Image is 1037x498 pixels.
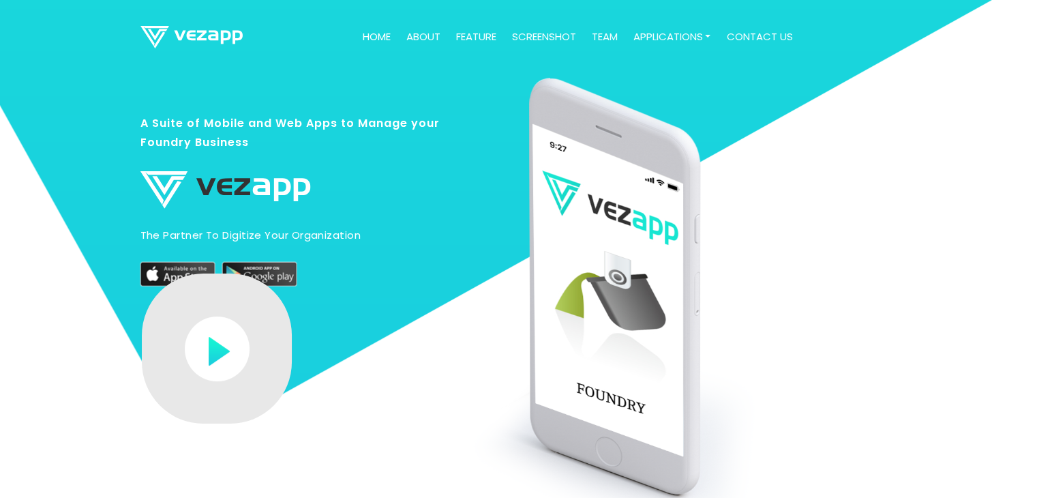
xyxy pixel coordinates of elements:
[140,226,457,244] p: The partner to digitize your organization
[140,26,243,48] img: logo
[140,262,215,287] img: appstore
[586,24,623,50] a: team
[628,24,717,50] a: Applications
[140,113,457,165] h3: A Suite of Mobile and Web Apps to Manage your Foundry Business
[185,317,250,381] img: play-button
[140,171,311,208] img: logo
[222,262,297,287] img: play-store
[401,24,446,50] a: about
[507,24,582,50] a: screenshot
[357,24,396,50] a: Home
[969,430,1021,482] iframe: Drift Widget Chat Controller
[451,24,502,50] a: feature
[721,24,798,50] a: contact us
